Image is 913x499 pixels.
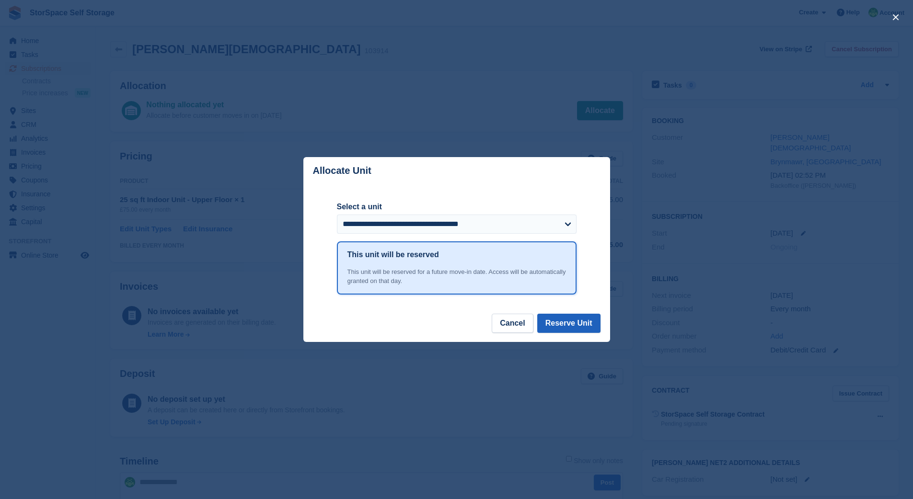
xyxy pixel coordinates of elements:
[537,314,601,333] button: Reserve Unit
[492,314,533,333] button: Cancel
[347,267,566,286] div: This unit will be reserved for a future move-in date. Access will be automatically granted on tha...
[347,249,439,261] h1: This unit will be reserved
[313,165,371,176] p: Allocate Unit
[337,201,577,213] label: Select a unit
[888,10,903,25] button: close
